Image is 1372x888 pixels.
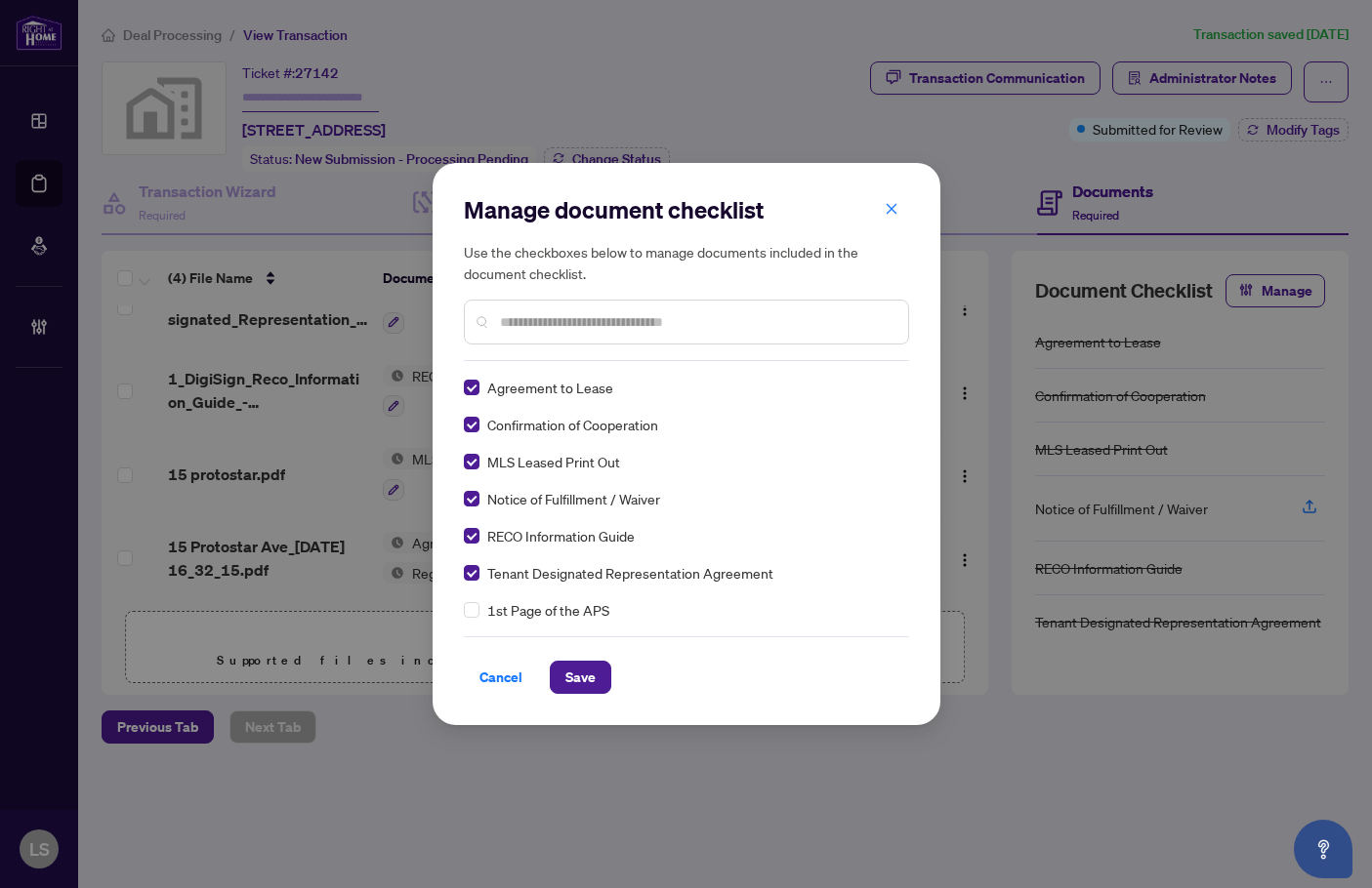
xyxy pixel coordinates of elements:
[487,525,635,546] span: RECO Information Guide
[1294,820,1352,878] button: Open asap
[487,414,658,435] span: Confirmation of Cooperation
[550,661,611,694] button: Save
[464,194,909,225] h2: Manage document checklist
[565,662,596,693] span: Save
[487,488,660,509] span: Notice of Fulfillment / Waiver
[464,241,909,284] h5: Use the checkboxes below to manage documents included in the document checklist.
[885,202,898,216] span: close
[464,661,538,694] button: Cancel
[487,599,609,621] span: 1st Page of the APS
[487,562,773,584] span: Tenant Designated Representation Agreement
[487,377,613,398] span: Agreement to Lease
[479,662,522,693] span: Cancel
[487,451,620,472] span: MLS Leased Print Out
